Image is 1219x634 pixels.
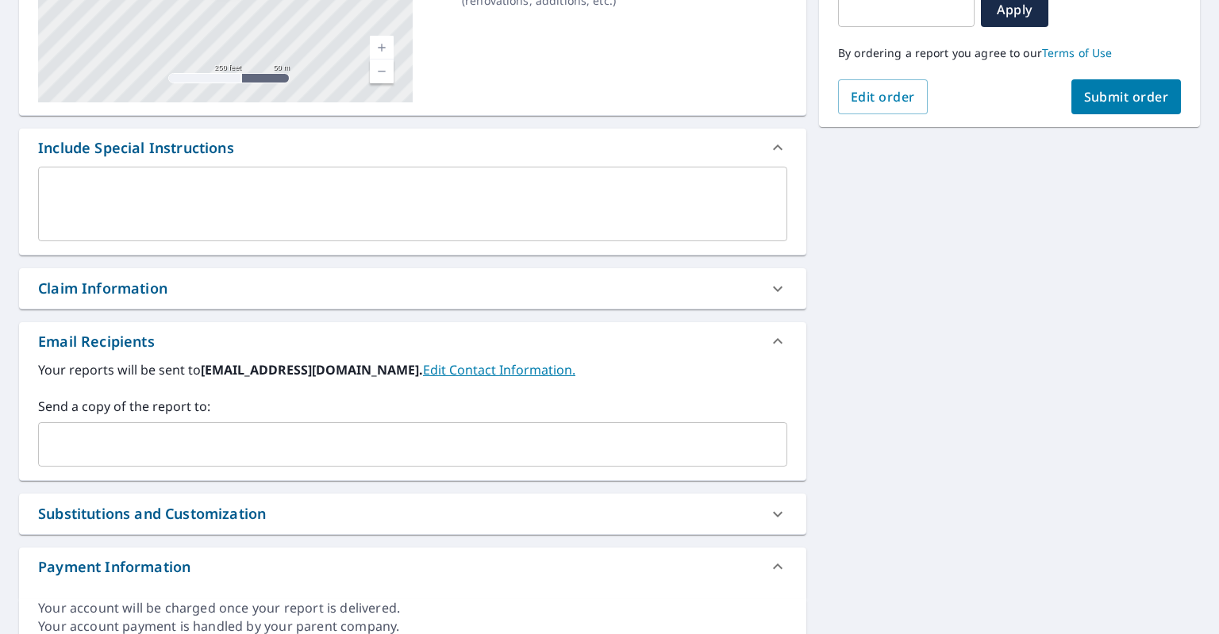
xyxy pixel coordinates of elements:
[19,268,806,309] div: Claim Information
[1042,45,1113,60] a: Terms of Use
[1084,88,1169,106] span: Submit order
[1071,79,1182,114] button: Submit order
[423,361,575,378] a: EditContactInfo
[851,88,915,106] span: Edit order
[994,1,1036,18] span: Apply
[370,60,394,83] a: Current Level 17, Zoom Out
[19,322,806,360] div: Email Recipients
[38,556,190,578] div: Payment Information
[838,79,928,114] button: Edit order
[201,361,423,378] b: [EMAIL_ADDRESS][DOMAIN_NAME].
[38,278,167,299] div: Claim Information
[38,331,155,352] div: Email Recipients
[38,503,266,524] div: Substitutions and Customization
[38,360,787,379] label: Your reports will be sent to
[38,137,234,159] div: Include Special Instructions
[38,599,787,617] div: Your account will be charged once your report is delivered.
[19,129,806,167] div: Include Special Instructions
[38,397,787,416] label: Send a copy of the report to:
[370,36,394,60] a: Current Level 17, Zoom In
[838,46,1181,60] p: By ordering a report you agree to our
[19,548,806,586] div: Payment Information
[19,494,806,534] div: Substitutions and Customization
